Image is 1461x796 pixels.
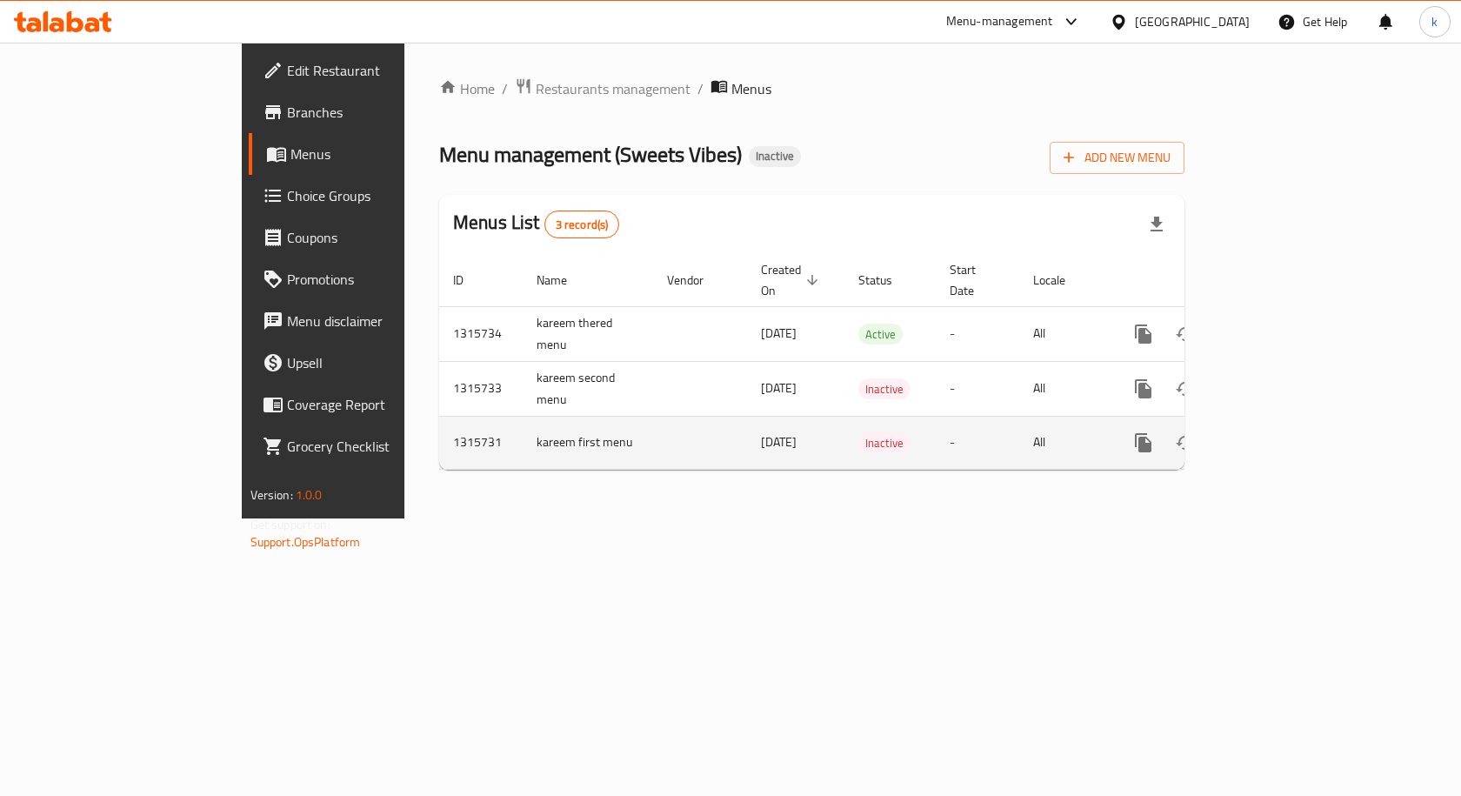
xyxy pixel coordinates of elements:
td: All [1019,416,1109,469]
div: Inactive [749,146,801,167]
div: Inactive [858,432,911,453]
span: 1.0.0 [296,484,323,506]
div: Active [858,324,903,344]
span: Upsell [287,352,472,373]
a: Upsell [249,342,486,384]
span: k [1431,12,1438,31]
span: Active [858,324,903,344]
span: Inactive [749,149,801,164]
button: Add New Menu [1050,142,1184,174]
div: Export file [1136,204,1177,245]
a: Choice Groups [249,175,486,217]
span: 3 record(s) [545,217,619,233]
span: Inactive [858,379,911,399]
a: Coupons [249,217,486,258]
button: Change Status [1164,422,1206,464]
span: Menus [731,78,771,99]
h2: Menus List [453,210,619,238]
td: - [936,361,1019,416]
span: Name [537,270,590,291]
table: enhanced table [439,254,1304,470]
td: kareem thered menu [523,306,653,361]
a: Promotions [249,258,486,300]
span: Grocery Checklist [287,436,472,457]
span: Coupons [287,227,472,248]
a: Coverage Report [249,384,486,425]
span: Menu management ( Sweets Vibes ) [439,135,742,174]
a: Support.OpsPlatform [250,531,361,553]
span: Promotions [287,269,472,290]
td: kareem first menu [523,416,653,469]
span: Created On [761,259,824,301]
button: more [1123,368,1164,410]
button: Change Status [1164,313,1206,355]
th: Actions [1109,254,1304,307]
td: - [936,306,1019,361]
div: Total records count [544,211,620,238]
button: more [1123,422,1164,464]
nav: breadcrumb [439,77,1184,100]
button: Change Status [1164,368,1206,410]
a: Menus [249,133,486,175]
a: Edit Restaurant [249,50,486,91]
span: Inactive [858,433,911,453]
span: Locale [1033,270,1088,291]
li: / [502,78,508,99]
td: kareem second menu [523,361,653,416]
div: [GEOGRAPHIC_DATA] [1135,12,1250,31]
button: more [1123,313,1164,355]
a: Branches [249,91,486,133]
span: Status [858,270,915,291]
span: Edit Restaurant [287,60,472,81]
span: Start Date [950,259,998,301]
span: [DATE] [761,431,797,453]
div: Menu-management [946,11,1053,32]
span: Coverage Report [287,394,472,415]
td: - [936,416,1019,469]
li: / [697,78,704,99]
span: ID [453,270,486,291]
span: Get support on: [250,513,330,536]
td: All [1019,361,1109,416]
span: Choice Groups [287,185,472,206]
td: All [1019,306,1109,361]
a: Grocery Checklist [249,425,486,467]
span: Vendor [667,270,726,291]
span: Menu disclaimer [287,311,472,331]
span: Add New Menu [1064,147,1171,169]
span: Restaurants management [536,78,690,99]
span: Version: [250,484,293,506]
span: Branches [287,102,472,123]
div: Inactive [858,378,911,399]
span: [DATE] [761,377,797,399]
a: Menu disclaimer [249,300,486,342]
span: Menus [290,144,472,164]
span: [DATE] [761,322,797,344]
a: Restaurants management [515,77,690,100]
